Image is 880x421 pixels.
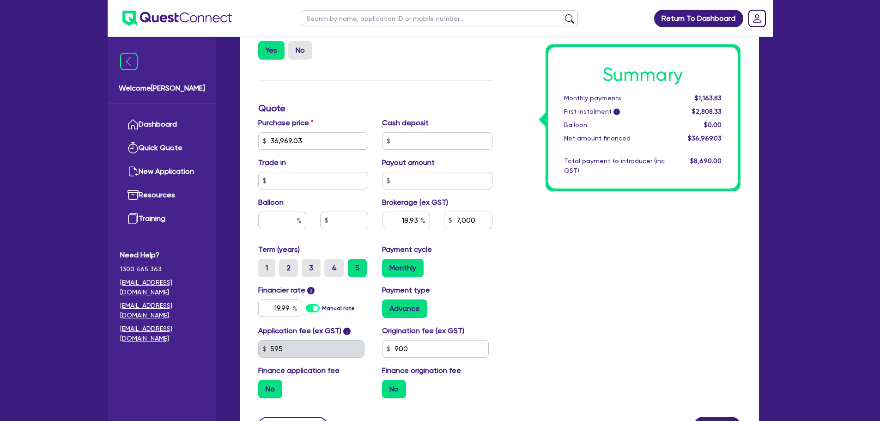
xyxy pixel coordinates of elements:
label: Term (years) [258,244,300,255]
img: quick-quote [127,142,139,153]
div: Balloon [557,120,672,130]
label: Payment type [382,285,430,296]
label: Payment cycle [382,244,432,255]
span: 1300 465 363 [120,264,204,274]
label: Purchase price [258,117,314,128]
img: new-application [127,166,139,177]
label: Manual rate [322,304,355,312]
label: Brokerage (ex GST) [382,197,448,208]
h1: Summary [564,64,722,86]
label: Yes [258,41,285,60]
a: Dropdown toggle [745,6,769,31]
img: icon-menu-close [120,53,138,70]
span: Need Help? [120,250,204,261]
label: Origination fee (ex GST) [382,325,464,336]
span: i [343,328,351,335]
input: Search by name, application ID or mobile number... [301,10,578,26]
div: Net amount financed [557,134,672,143]
a: Dashboard [120,113,204,136]
a: Quick Quote [120,136,204,160]
img: training [127,213,139,224]
label: Monthly [382,259,424,277]
label: Finance application fee [258,365,340,376]
label: Application fee (ex GST) [258,325,341,336]
label: No [288,41,312,60]
a: Resources [120,183,204,207]
a: Training [120,207,204,231]
a: [EMAIL_ADDRESS][DOMAIN_NAME] [120,278,204,297]
label: 4 [324,259,344,277]
label: Financier rate [258,285,315,296]
span: $1,163.83 [695,94,722,102]
div: First instalment [557,107,672,116]
label: Trade in [258,157,286,168]
label: 3 [302,259,321,277]
span: Welcome [PERSON_NAME] [119,83,205,94]
span: $0.00 [704,121,722,128]
h3: Quote [258,103,492,114]
div: Total payment to introducer (inc GST) [557,156,672,176]
label: 5 [348,259,367,277]
label: No [258,380,282,398]
label: 2 [279,259,298,277]
label: Finance origination fee [382,365,461,376]
label: Payout amount [382,157,435,168]
a: [EMAIL_ADDRESS][DOMAIN_NAME] [120,324,204,343]
a: Return To Dashboard [654,10,743,27]
img: resources [127,189,139,201]
label: 1 [258,259,275,277]
span: i [613,109,620,116]
label: No [382,380,406,398]
span: $8,690.00 [690,157,722,165]
div: Monthly payments [557,93,672,103]
img: quest-connect-logo-blue [122,11,232,26]
span: $36,969.03 [688,134,722,142]
label: Cash deposit [382,117,429,128]
span: i [307,287,315,294]
a: [EMAIL_ADDRESS][DOMAIN_NAME] [120,301,204,320]
a: New Application [120,160,204,183]
span: $2,808.33 [692,108,722,115]
label: Balloon [258,197,284,208]
label: Advance [382,299,427,318]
